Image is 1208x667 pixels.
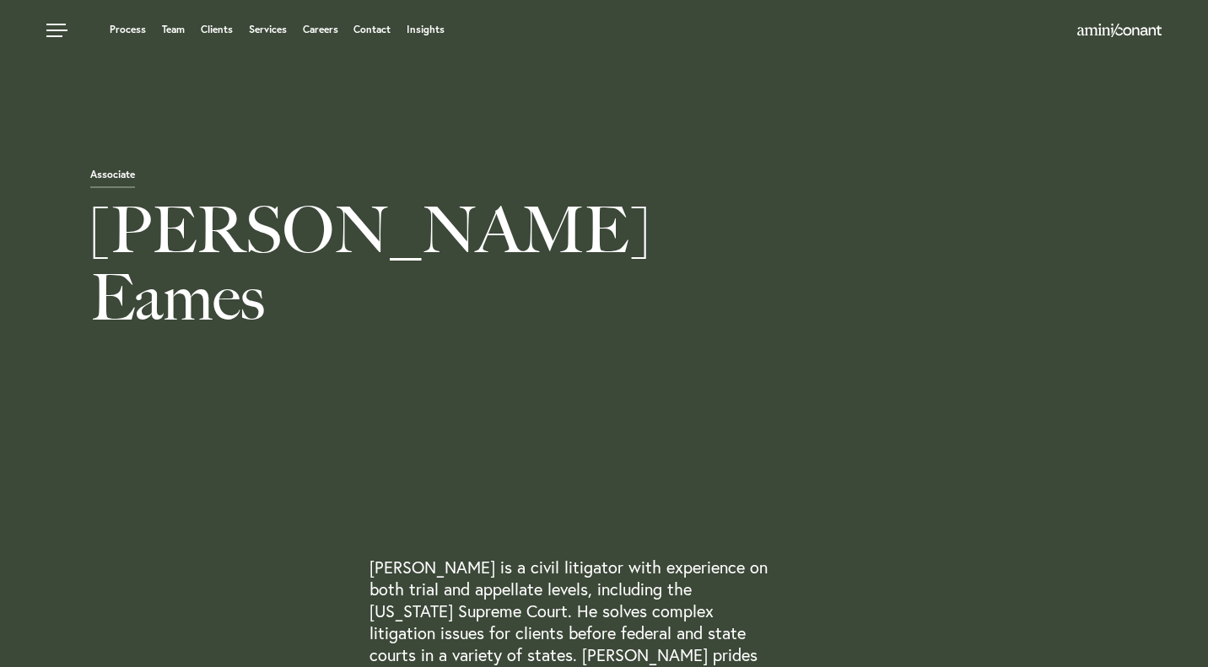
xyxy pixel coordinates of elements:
[201,24,233,35] a: Clients
[303,24,338,35] a: Careers
[1077,24,1162,37] img: Amini & Conant
[90,169,135,188] span: Associate
[1077,24,1162,38] a: Home
[353,24,391,35] a: Contact
[407,24,445,35] a: Insights
[249,24,287,35] a: Services
[110,24,146,35] a: Process
[162,24,185,35] a: Team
